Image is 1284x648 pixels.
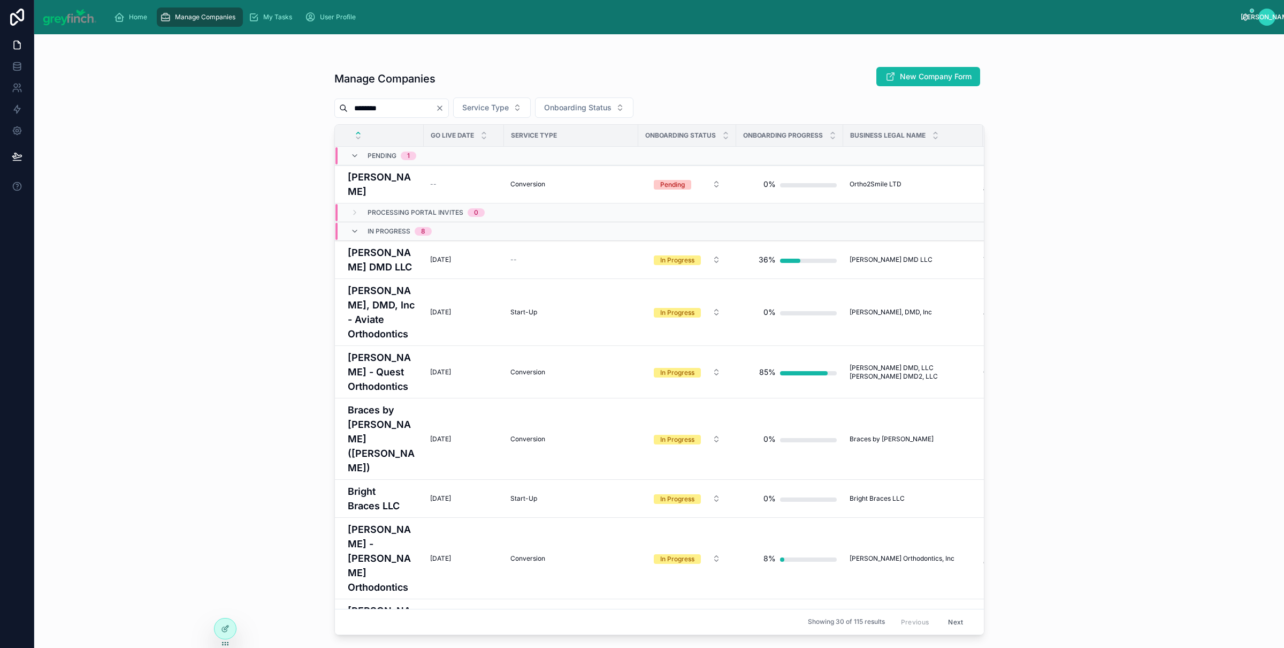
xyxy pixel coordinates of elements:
span: My Tasks [263,13,292,21]
span: [DATE] [430,255,451,264]
span: [DATE] [430,494,451,503]
span: New Company Form [900,71,972,82]
div: Pending [660,180,685,190]
a: [PERSON_NAME] DMD, LLC [PERSON_NAME] DMD2, LLC [850,364,976,381]
a: Aviate Orthodontics [983,308,1059,317]
a: User Profile [302,7,363,27]
a: [PERSON_NAME] DMD LLC [850,255,976,264]
a: Conversion [510,180,632,189]
a: Braces by [PERSON_NAME] [850,435,976,443]
div: 1 [407,152,410,160]
a: Conversion [510,435,632,443]
h4: [PERSON_NAME] [348,170,417,199]
span: Onboarding Progress [743,131,823,140]
button: New Company Form [876,67,980,86]
a: Milwaukee Orthodontics [983,494,1059,503]
a: [PERSON_NAME] Orthodontics [983,550,1059,567]
span: Processing Portal Invites [368,208,463,217]
span: [PERSON_NAME] Orthodontics, Inc [850,554,954,563]
div: In Progress [660,255,694,265]
div: 85% [759,361,776,383]
div: 36% [759,249,776,270]
span: Service Type [511,131,557,140]
button: Select Button [453,97,531,118]
a: [DATE] [430,435,498,443]
span: [DATE] [430,435,451,443]
a: Select Button [645,488,730,509]
div: 0% [763,428,776,450]
span: Milwaukee Orthodontics [983,494,1057,503]
a: -- [510,255,632,264]
div: scrollable content [105,5,1242,29]
div: 8 [421,227,425,236]
span: Braces by [PERSON_NAME] [850,435,934,443]
a: Bright Braces LLC [348,484,417,513]
a: 85% [743,361,837,383]
a: Conversion [510,554,632,563]
button: Next [941,614,970,630]
a: 0% [743,428,837,450]
div: In Progress [660,435,694,444]
span: Start-Up [510,494,537,503]
a: Premier Orthodontics and Dental Specialists [983,176,1059,193]
button: Select Button [535,97,633,118]
a: Select Button [645,302,730,322]
span: Onboarding Status [645,131,716,140]
img: App logo [43,9,97,26]
span: Home [129,13,147,21]
a: [DATE] [430,554,498,563]
a: [DATE] [430,494,498,503]
a: Braces by [PERSON_NAME] [983,431,1059,448]
div: In Progress [660,554,694,564]
button: Select Button [645,489,729,508]
a: 0% [743,488,837,509]
a: [DATE] [430,368,498,376]
span: Onboarding Status [544,102,612,113]
span: [PERSON_NAME], DMD, Inc [850,308,932,317]
span: Conversion [510,180,545,189]
span: Aviate Orthodontics [983,308,1043,317]
a: Manage Companies [157,7,243,27]
a: [DATE] [430,308,498,317]
span: Bright Braces LLC [850,494,905,503]
a: Quest Orthodontics [983,368,1059,376]
button: Select Button [645,430,729,449]
a: -- [430,180,498,189]
span: Service Type [462,102,509,113]
span: Conversion [510,435,545,443]
button: Clear [435,104,448,112]
button: Select Button [645,175,729,194]
span: User Profile [320,13,356,21]
div: In Progress [660,494,694,504]
a: Start-Up [510,308,632,317]
a: Select Button [645,250,730,270]
a: [PERSON_NAME] DMD LLC [348,245,417,274]
a: [PERSON_NAME] Orthodontics, Inc [850,554,976,563]
a: [PERSON_NAME] - Quest Orthodontics [348,350,417,394]
div: 0 [474,208,478,217]
button: Select Button [645,303,729,322]
span: [PERSON_NAME] DMD LLC [850,255,933,264]
span: Pending [368,152,396,160]
span: Conversion [510,554,545,563]
a: My Tasks [245,7,300,27]
a: Select Button [645,548,730,569]
span: -- [430,180,437,189]
h4: [PERSON_NAME] - [PERSON_NAME] Orthodontics [348,522,417,594]
div: In Progress [660,308,694,318]
span: Manage Companies [175,13,235,21]
span: TMJ [US_STATE] [983,255,1035,264]
span: Conversion [510,368,545,376]
span: [DATE] [430,368,451,376]
h1: Manage Companies [334,71,435,86]
a: Home [111,7,155,27]
span: Go Live Date [431,131,474,140]
span: [DATE] [430,308,451,317]
a: 8% [743,548,837,569]
a: Select Button [645,362,730,382]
